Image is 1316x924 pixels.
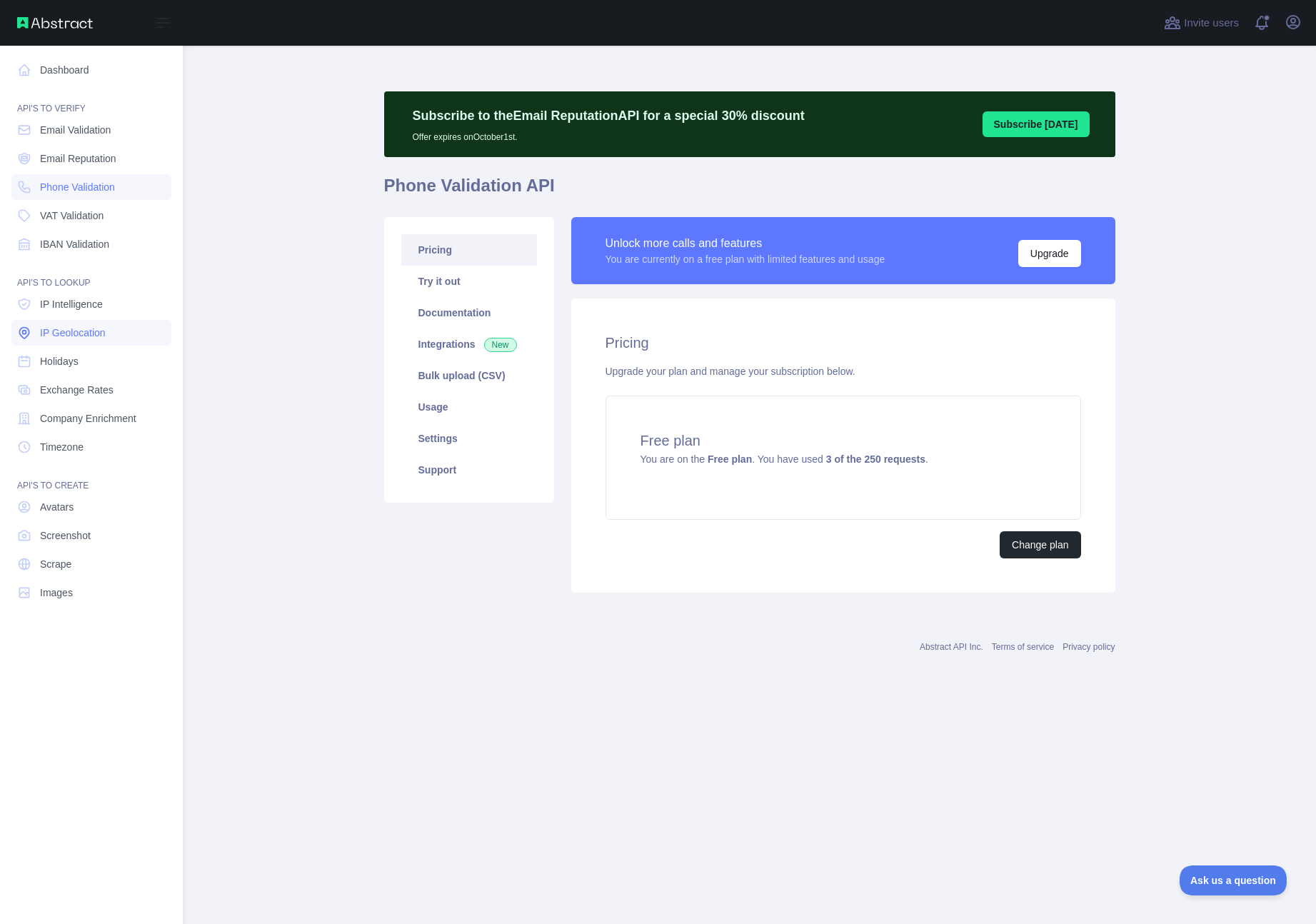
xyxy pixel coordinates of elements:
span: Phone Validation [40,180,115,194]
a: Email Validation [11,117,171,143]
span: Email Validation [40,123,111,137]
a: Privacy policy [1063,642,1115,652]
span: Holidays [40,354,79,368]
a: Exchange Rates [11,377,171,403]
span: VAT Validation [40,209,104,223]
a: Bulk upload (CSV) [401,360,537,391]
a: Scrape [11,551,171,577]
span: Scrape [40,557,71,571]
a: Try it out [401,266,537,297]
span: Exchange Rates [40,383,114,397]
strong: 3 of the 250 requests [826,453,925,465]
span: Company Enrichment [40,411,136,426]
a: Integrations New [401,328,537,360]
a: Abstract API Inc. [920,642,983,652]
a: Pricing [401,234,537,266]
a: Phone Validation [11,174,171,200]
span: Screenshot [40,528,91,543]
div: API'S TO VERIFY [11,86,171,114]
span: Invite users [1184,15,1239,31]
a: Avatars [11,494,171,520]
a: IBAN Validation [11,231,171,257]
a: Timezone [11,434,171,460]
a: VAT Validation [11,203,171,229]
div: Unlock more calls and features [606,235,885,252]
div: Upgrade your plan and manage your subscription below. [606,364,1081,378]
span: Images [40,586,73,600]
button: Subscribe [DATE] [983,111,1090,137]
span: Timezone [40,440,84,454]
p: Subscribe to the Email Reputation API for a special 30 % discount [413,106,805,126]
a: IP Intelligence [11,291,171,317]
span: New [484,338,517,352]
a: Screenshot [11,523,171,548]
span: IBAN Validation [40,237,109,251]
h1: Phone Validation API [384,174,1115,209]
h2: Pricing [606,333,1081,353]
a: Usage [401,391,537,423]
a: Company Enrichment [11,406,171,431]
a: Email Reputation [11,146,171,171]
span: Email Reputation [40,151,116,166]
span: IP Geolocation [40,326,106,340]
button: Invite users [1161,11,1242,34]
a: Holidays [11,348,171,374]
span: IP Intelligence [40,297,103,311]
a: IP Geolocation [11,320,171,346]
span: Avatars [40,500,74,514]
strong: Free plan [708,453,752,465]
img: Abstract API [17,17,93,29]
a: Settings [401,423,537,454]
div: API'S TO CREATE [11,463,171,491]
a: Terms of service [992,642,1054,652]
p: Offer expires on October 1st. [413,126,805,143]
button: Upgrade [1018,240,1081,267]
div: You are currently on a free plan with limited features and usage [606,252,885,266]
a: Documentation [401,297,537,328]
iframe: Toggle Customer Support [1180,865,1287,895]
h4: Free plan [641,431,1046,451]
div: API'S TO LOOKUP [11,260,171,288]
span: You are on the . You have used . [641,453,928,465]
a: Support [401,454,537,486]
button: Change plan [1000,531,1080,558]
a: Dashboard [11,57,171,83]
a: Images [11,580,171,606]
